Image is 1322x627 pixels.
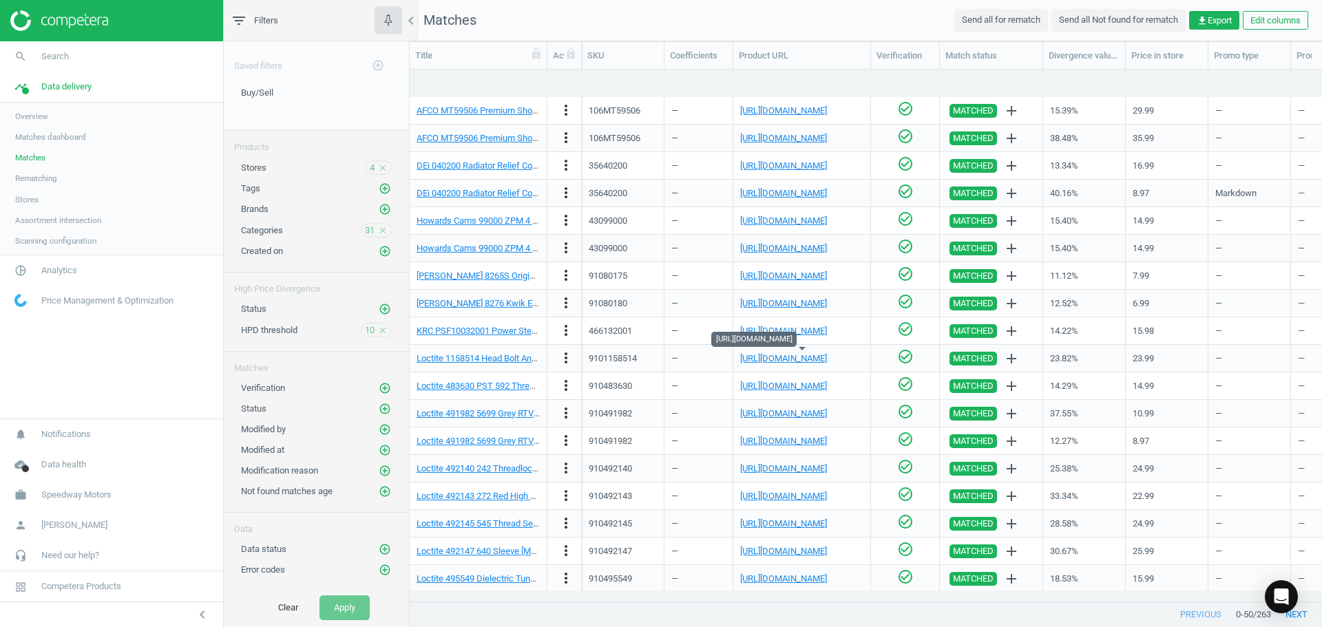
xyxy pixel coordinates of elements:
div: grid [410,70,1322,591]
div: 14.29% [1050,374,1118,398]
i: more_vert [558,102,574,118]
i: add [1003,516,1020,532]
i: add_circle_outline [379,543,391,555]
i: add [1003,571,1020,587]
div: — [671,181,726,205]
span: Overview [15,111,48,122]
i: add [1003,295,1020,312]
i: add_circle_outline [379,564,391,576]
span: 4 [370,162,375,174]
button: more_vert [558,432,574,450]
button: add [1000,127,1023,150]
div: 15.98 [1133,319,1201,343]
button: add [1000,237,1023,260]
div: — [1215,291,1283,315]
span: Stores [241,162,266,173]
button: add [1000,512,1023,535]
a: Loctite 1158514 Head Bolt And Water Jacket Sealant 50mL Tube [417,353,668,363]
a: [URL][DOMAIN_NAME] [740,160,827,171]
i: more_vert [558,212,574,229]
div: — [671,153,726,178]
div: 466132001 [589,325,632,337]
i: more_vert [558,432,574,449]
i: add [1003,240,1020,257]
div: 13.34% [1050,153,1118,178]
div: 910491982 [589,407,632,420]
div: 15.40% [1050,209,1118,233]
button: more_vert [558,460,574,478]
button: add [1000,374,1023,398]
i: close [378,226,388,235]
span: [PERSON_NAME] [41,519,107,531]
button: more_vert [558,322,574,340]
i: check_circle_outline [897,238,914,255]
span: MATCHED [953,434,994,448]
i: add_circle_outline [372,59,384,72]
button: more_vert [558,515,574,533]
div: 35.99 [1133,126,1201,150]
a: Loctite 492143 272 Red High Temperature Threadlocker Bottle, 36ML [417,491,684,501]
div: Markdown [1215,181,1283,205]
button: more_vert [558,267,574,285]
div: Products [224,131,409,153]
i: more_vert [558,377,574,394]
div: 43099000 [589,215,627,227]
i: more_vert [558,515,574,531]
a: [URL][DOMAIN_NAME] [740,326,827,336]
div: High Price Divergence [224,273,409,295]
i: add_circle_outline [379,444,391,456]
div: Divergence value, % [1049,50,1120,62]
div: — [671,374,726,398]
i: filter_list [231,12,247,29]
i: more_vert [558,184,574,201]
a: Loctite 492140 242 Threadlocker Blue Medium Strength 36ml Bottle [417,463,679,474]
i: add [1003,543,1020,560]
div: 38.48% [1050,126,1118,150]
div: 37.55% [1050,401,1118,425]
span: Rematching [15,173,57,184]
i: check_circle_outline [897,348,914,365]
button: add [1000,485,1023,508]
button: more_vert [558,212,574,230]
i: check_circle_outline [897,376,914,392]
button: Edit columns [1243,11,1308,30]
button: add_circle_outline [378,302,392,316]
div: 106MT59506 [589,105,640,117]
i: more_vert [558,570,574,586]
button: more_vert [558,157,574,175]
span: Tags [241,183,260,193]
i: add [1003,405,1020,422]
span: HPD threshold [241,325,297,335]
div: 14.99 [1133,236,1201,260]
div: 910491982 [589,435,632,447]
i: add_circle_outline [379,303,391,315]
div: — [1215,126,1283,150]
img: wGWNvw8QSZomAAAAABJRU5ErkJggg== [14,294,27,307]
i: add [1003,433,1020,449]
button: add [1000,540,1023,563]
div: Open Intercom Messenger [1265,580,1298,613]
a: [URL][DOMAIN_NAME] [740,546,827,556]
button: more_vert [558,102,574,120]
i: add_circle_outline [379,423,391,436]
div: — [671,126,726,150]
a: Loctite 492147 640 Sleeve [MEDICAL_DATA] High Strength, 36 ml Bottle [417,546,693,556]
span: MATCHED [953,131,994,145]
div: Promo type [1214,50,1285,62]
button: add [1000,154,1023,178]
span: Price Management & Optimization [41,295,174,307]
i: person [8,512,34,538]
i: headset_mic [8,542,34,568]
span: MATCHED [953,187,994,200]
span: Speedway Motors [41,489,112,501]
div: 10.99 [1133,401,1201,425]
button: add [1000,182,1023,205]
i: add [1003,488,1020,504]
div: 12.52% [1050,291,1118,315]
i: more_vert [558,240,574,256]
div: — [671,429,726,453]
i: more_vert [558,129,574,146]
div: 14.22% [1050,319,1118,343]
i: timeline [8,74,34,100]
i: check_circle_outline [897,321,914,337]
